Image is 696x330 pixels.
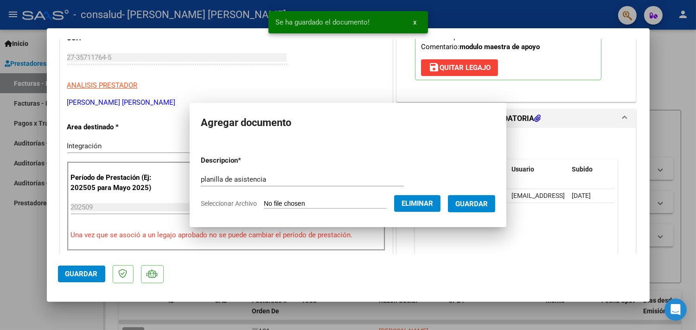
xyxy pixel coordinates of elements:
[67,122,163,133] p: Area destinado *
[276,18,370,27] span: Se ha guardado el documento!
[428,62,440,73] mat-icon: save
[71,172,164,193] p: Período de Prestación (Ej: 202505 para Mayo 2025)
[568,159,614,179] datatable-header-cell: Subido
[65,270,98,278] span: Guardar
[402,199,433,208] span: Eliminar
[67,81,138,89] span: ANALISIS PRESTADOR
[572,192,591,199] span: [DATE]
[67,142,102,150] span: Integración
[508,159,568,179] datatable-header-cell: Usuario
[67,97,385,108] p: [PERSON_NAME] [PERSON_NAME]
[428,63,491,72] span: Quitar Legajo
[397,109,636,128] mat-expansion-panel-header: DOCUMENTACIÓN RESPALDATORIA
[201,155,289,166] p: Descripcion
[487,32,497,41] strong: NO
[421,43,540,51] span: Comentario:
[455,200,488,208] span: Guardar
[414,18,417,26] span: x
[664,298,687,321] div: Open Intercom Messenger
[511,192,669,199] span: [EMAIL_ADDRESS][DOMAIN_NAME] - [PERSON_NAME]
[397,128,636,320] div: DOCUMENTACIÓN RESPALDATORIA
[448,195,495,212] button: Guardar
[58,266,105,282] button: Guardar
[201,114,495,132] h2: Agregar documento
[460,43,540,51] strong: modulo maestra de apoyo
[394,195,441,212] button: Eliminar
[71,230,382,241] p: Una vez que se asoció a un legajo aprobado no se puede cambiar el período de prestación.
[201,200,257,207] span: Seleccionar Archivo
[421,59,498,76] button: Quitar Legajo
[511,165,534,173] span: Usuario
[572,165,593,173] span: Subido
